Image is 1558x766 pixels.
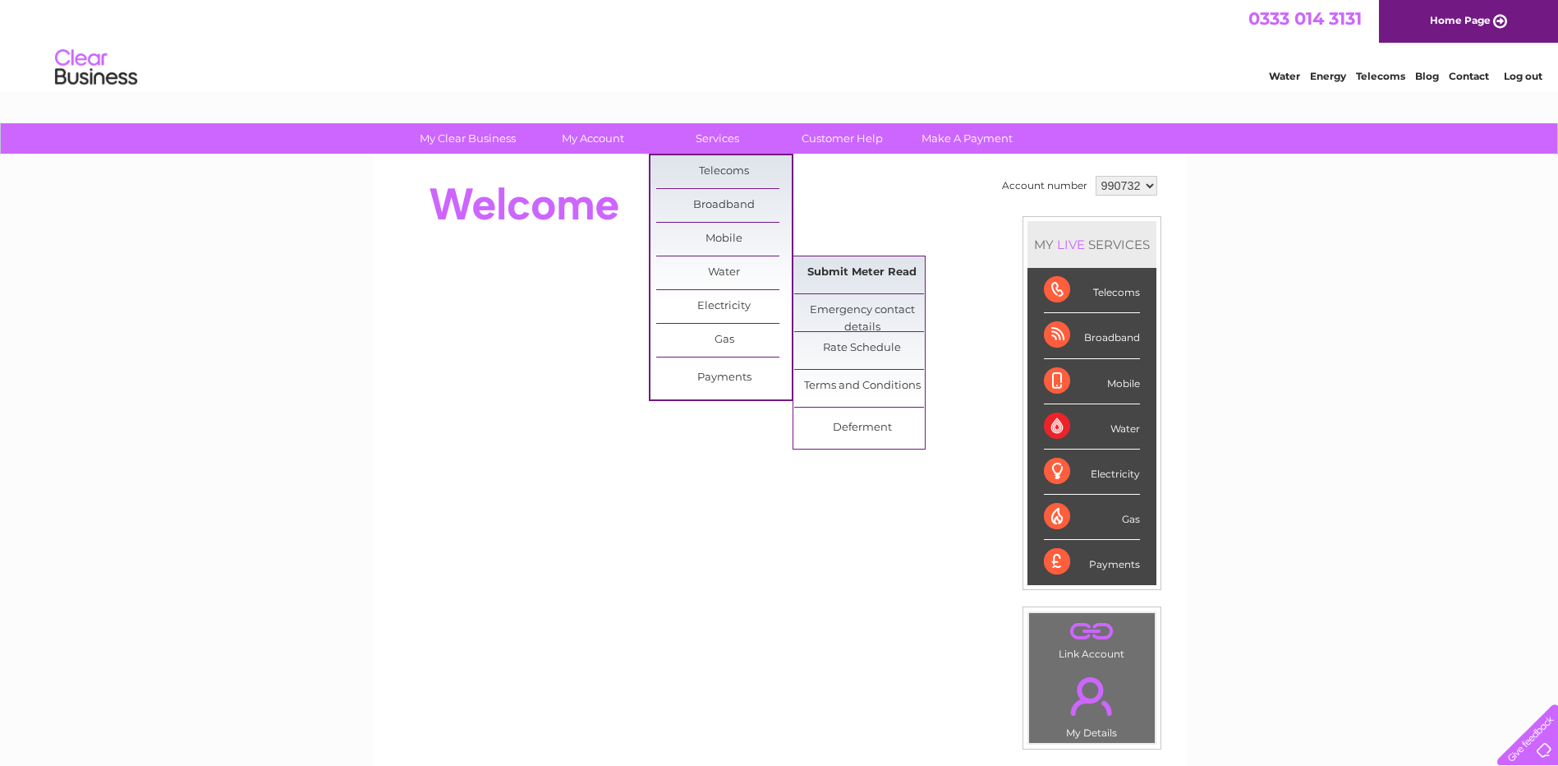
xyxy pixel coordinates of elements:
[1033,617,1151,646] a: .
[1033,667,1151,725] a: .
[650,123,785,154] a: Services
[525,123,660,154] a: My Account
[794,294,930,327] a: Emergency contact details
[998,172,1092,200] td: Account number
[1044,450,1140,495] div: Electricity
[392,9,1168,80] div: Clear Business is a trading name of Verastar Limited (registered in [GEOGRAPHIC_DATA] No. 3667643...
[1415,70,1439,82] a: Blog
[1044,495,1140,540] div: Gas
[1044,268,1140,313] div: Telecoms
[656,189,792,222] a: Broadband
[656,256,792,289] a: Water
[1028,663,1156,744] td: My Details
[794,370,930,403] a: Terms and Conditions
[1044,540,1140,584] div: Payments
[656,155,792,188] a: Telecoms
[774,123,910,154] a: Customer Help
[656,290,792,323] a: Electricity
[1310,70,1346,82] a: Energy
[1356,70,1405,82] a: Telecoms
[1269,70,1300,82] a: Water
[899,123,1035,154] a: Make A Payment
[1449,70,1489,82] a: Contact
[1504,70,1542,82] a: Log out
[794,256,930,289] a: Submit Meter Read
[656,362,792,395] a: Payments
[1028,612,1156,664] td: Link Account
[54,43,138,93] img: logo.png
[1044,313,1140,358] div: Broadband
[794,332,930,365] a: Rate Schedule
[1044,404,1140,450] div: Water
[656,324,792,357] a: Gas
[1248,8,1362,29] a: 0333 014 3131
[656,223,792,256] a: Mobile
[794,412,930,445] a: Deferment
[1054,237,1088,252] div: LIVE
[1044,359,1140,404] div: Mobile
[400,123,535,154] a: My Clear Business
[1027,221,1156,268] div: MY SERVICES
